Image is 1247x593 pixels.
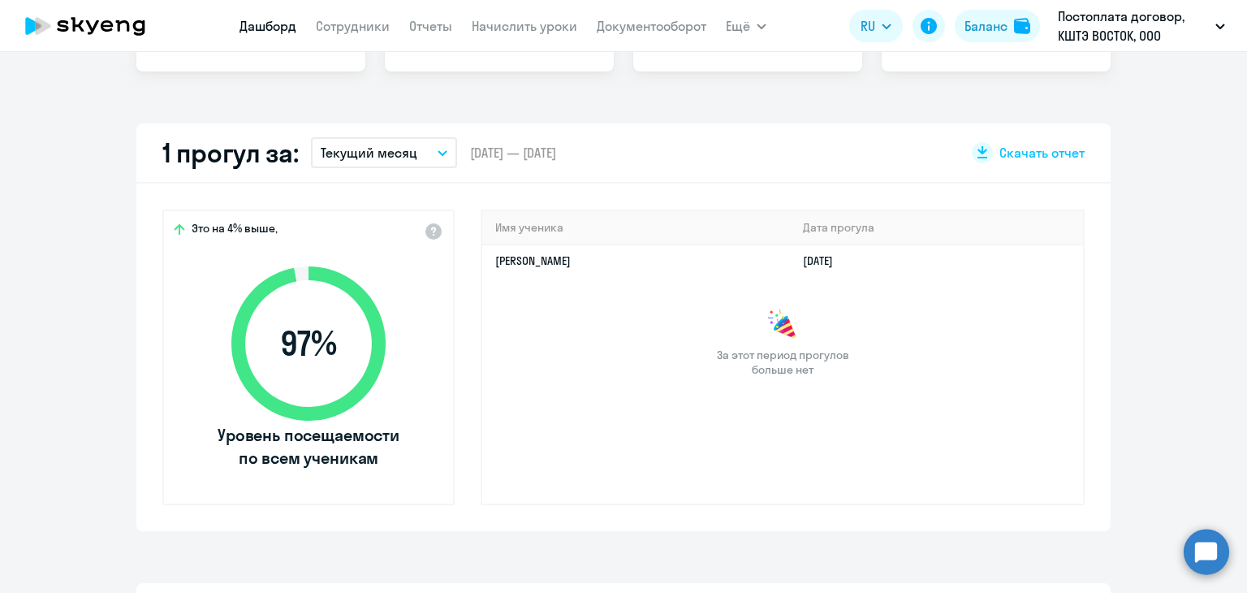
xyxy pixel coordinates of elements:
span: Скачать отчет [999,144,1085,162]
button: Балансbalance [955,10,1040,42]
a: Сотрудники [316,18,390,34]
a: [PERSON_NAME] [495,253,571,268]
button: RU [849,10,903,42]
div: Баланс [964,16,1008,36]
th: Имя ученика [482,211,790,245]
a: Дашборд [239,18,296,34]
span: RU [861,16,875,36]
a: Отчеты [409,18,452,34]
img: balance [1014,18,1030,34]
p: Текущий месяц [321,143,417,162]
button: Текущий месяц [311,137,457,168]
span: Это на 4% выше, [192,221,278,240]
span: Уровень посещаемости по всем ученикам [215,424,402,470]
a: Документооборот [597,18,706,34]
p: Постоплата договор, КШТЭ ВОСТОК, ООО [1058,6,1209,45]
th: Дата прогула [790,211,1083,245]
span: [DATE] — [DATE] [470,144,556,162]
a: Начислить уроки [472,18,577,34]
span: Ещё [726,16,750,36]
span: 97 % [215,324,402,363]
img: congrats [766,309,799,341]
h2: 1 прогул за: [162,136,298,169]
button: Ещё [726,10,766,42]
a: [DATE] [803,253,846,268]
span: За этот период прогулов больше нет [714,348,851,377]
button: Постоплата договор, КШТЭ ВОСТОК, ООО [1050,6,1233,45]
